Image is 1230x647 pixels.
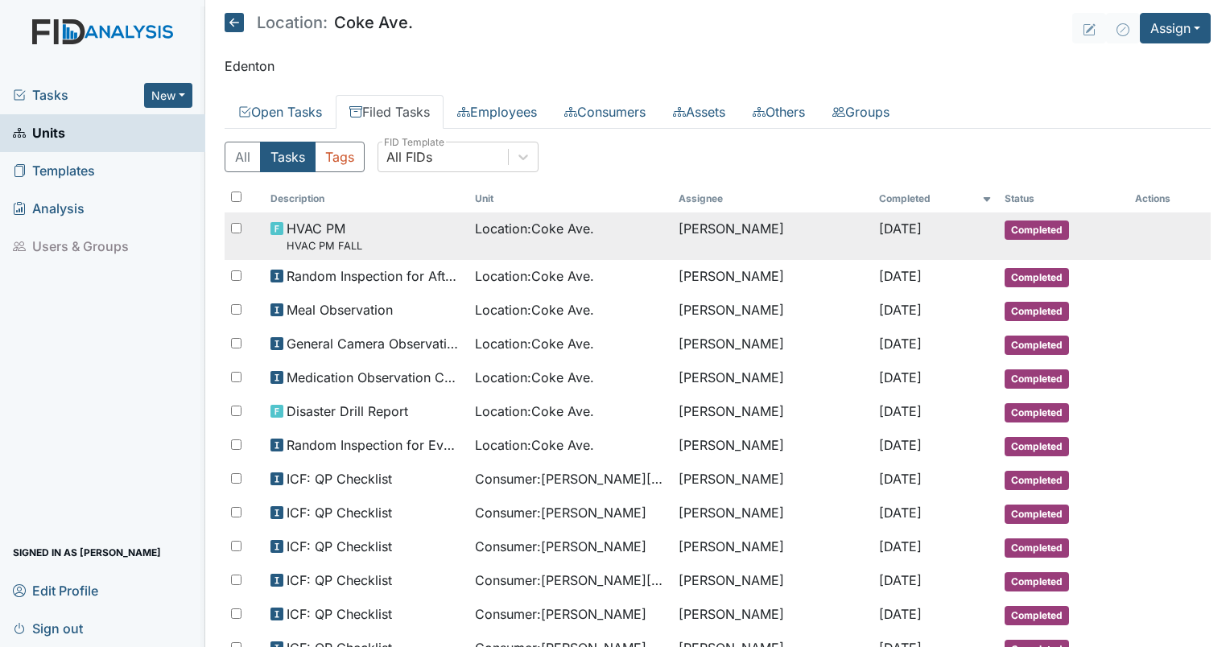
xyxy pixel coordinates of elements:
[287,238,362,253] small: HVAC PM FALL
[1005,437,1069,456] span: Completed
[672,212,873,260] td: [PERSON_NAME]
[287,219,362,253] span: HVAC PM HVAC PM FALL
[287,368,462,387] span: Medication Observation Checklist
[13,196,85,221] span: Analysis
[475,503,646,522] span: Consumer : [PERSON_NAME]
[225,56,1211,76] p: Edenton
[468,185,673,212] th: Toggle SortBy
[879,403,922,419] span: [DATE]
[225,95,336,129] a: Open Tasks
[1005,471,1069,490] span: Completed
[659,95,739,129] a: Assets
[1005,538,1069,558] span: Completed
[315,142,365,172] button: Tags
[475,266,594,286] span: Location : Coke Ave.
[225,13,413,32] h5: Coke Ave.
[998,185,1129,212] th: Toggle SortBy
[1005,505,1069,524] span: Completed
[13,616,83,641] span: Sign out
[13,85,144,105] a: Tasks
[257,14,328,31] span: Location:
[475,368,594,387] span: Location : Coke Ave.
[879,336,922,352] span: [DATE]
[287,266,462,286] span: Random Inspection for Afternoon
[672,598,873,632] td: [PERSON_NAME]
[879,220,922,237] span: [DATE]
[739,95,819,129] a: Others
[672,294,873,328] td: [PERSON_NAME]
[879,369,922,385] span: [DATE]
[264,185,468,212] th: Toggle SortBy
[1005,369,1069,389] span: Completed
[13,540,161,565] span: Signed in as [PERSON_NAME]
[879,538,922,554] span: [DATE]
[287,571,392,590] span: ICF: QP Checklist
[873,185,998,212] th: Toggle SortBy
[13,578,98,603] span: Edit Profile
[672,361,873,395] td: [PERSON_NAME]
[475,334,594,353] span: Location : Coke Ave.
[475,537,646,556] span: Consumer : [PERSON_NAME]
[287,537,392,556] span: ICF: QP Checklist
[475,219,594,238] span: Location : Coke Ave.
[287,435,462,455] span: Random Inspection for Evening
[879,505,922,521] span: [DATE]
[672,530,873,564] td: [PERSON_NAME]
[1005,220,1069,240] span: Completed
[287,503,392,522] span: ICF: QP Checklist
[287,300,393,319] span: Meal Observation
[672,185,873,212] th: Assignee
[336,95,444,129] a: Filed Tasks
[879,268,922,284] span: [DATE]
[672,328,873,361] td: [PERSON_NAME]
[225,142,261,172] button: All
[1005,336,1069,355] span: Completed
[475,435,594,455] span: Location : Coke Ave.
[1005,572,1069,591] span: Completed
[144,83,192,108] button: New
[287,604,392,624] span: ICF: QP Checklist
[1005,606,1069,625] span: Completed
[1140,13,1211,43] button: Assign
[231,192,241,202] input: Toggle All Rows Selected
[672,260,873,294] td: [PERSON_NAME]
[475,402,594,421] span: Location : Coke Ave.
[672,564,873,598] td: [PERSON_NAME]
[386,147,432,167] div: All FIDs
[551,95,659,129] a: Consumers
[1005,268,1069,287] span: Completed
[287,334,462,353] span: General Camera Observation
[879,606,922,622] span: [DATE]
[879,437,922,453] span: [DATE]
[879,572,922,588] span: [DATE]
[287,402,408,421] span: Disaster Drill Report
[819,95,903,129] a: Groups
[225,142,365,172] div: Type filter
[879,471,922,487] span: [DATE]
[475,604,646,624] span: Consumer : [PERSON_NAME]
[287,469,392,488] span: ICF: QP Checklist
[475,571,667,590] span: Consumer : [PERSON_NAME][GEOGRAPHIC_DATA]
[672,497,873,530] td: [PERSON_NAME]
[475,469,667,488] span: Consumer : [PERSON_NAME][GEOGRAPHIC_DATA]
[1129,185,1209,212] th: Actions
[475,300,594,319] span: Location : Coke Ave.
[672,429,873,463] td: [PERSON_NAME]
[1005,302,1069,321] span: Completed
[1005,403,1069,422] span: Completed
[13,159,95,183] span: Templates
[260,142,316,172] button: Tasks
[13,121,65,146] span: Units
[672,463,873,497] td: [PERSON_NAME]
[879,302,922,318] span: [DATE]
[672,395,873,429] td: [PERSON_NAME]
[444,95,551,129] a: Employees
